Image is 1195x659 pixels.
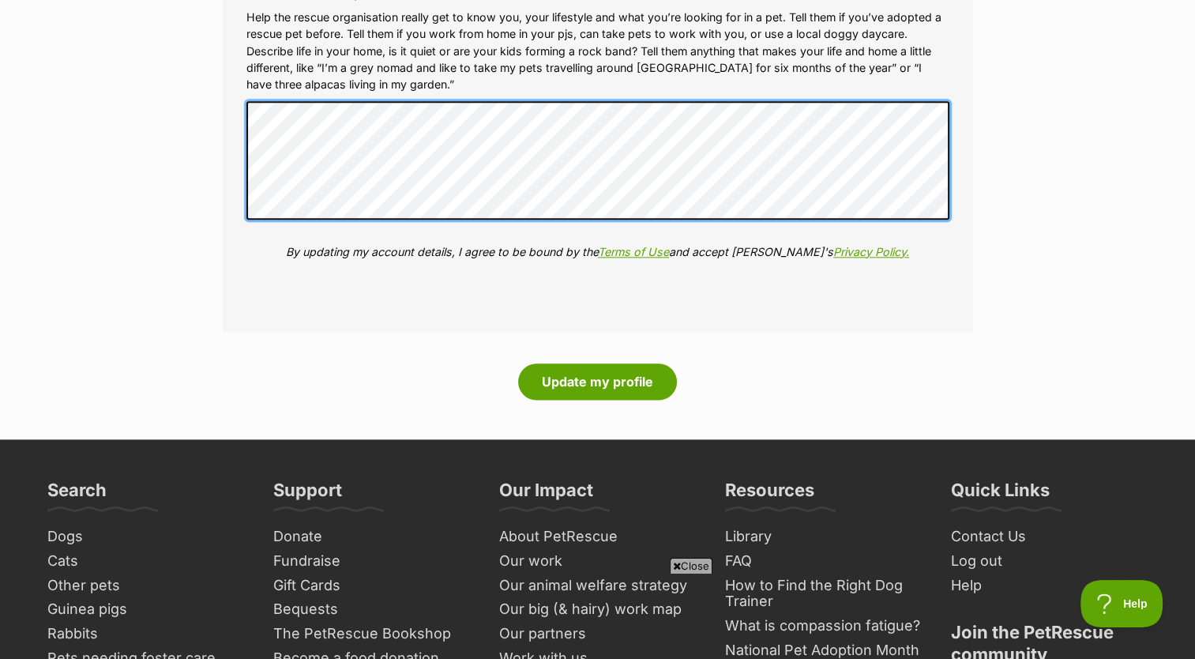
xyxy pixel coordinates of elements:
[41,622,251,646] a: Rabbits
[267,574,477,598] a: Gift Cards
[310,580,885,651] iframe: Advertisement
[267,597,477,622] a: Bequests
[833,245,909,258] a: Privacy Policy.
[41,597,251,622] a: Guinea pigs
[518,363,677,400] button: Update my profile
[493,549,703,574] a: Our work
[598,245,669,258] a: Terms of Use
[41,525,251,549] a: Dogs
[47,479,107,510] h3: Search
[945,525,1155,549] a: Contact Us
[719,525,929,549] a: Library
[246,9,949,93] p: Help the rescue organisation really get to know you, your lifestyle and what you’re looking for i...
[1080,580,1163,627] iframe: Help Scout Beacon - Open
[719,549,929,574] a: FAQ
[41,574,251,598] a: Other pets
[725,479,814,510] h3: Resources
[267,622,477,646] a: The PetRescue Bookshop
[267,525,477,549] a: Donate
[670,558,712,574] span: Close
[951,479,1050,510] h3: Quick Links
[273,479,342,510] h3: Support
[945,574,1155,598] a: Help
[246,243,949,260] p: By updating my account details, I agree to be bound by the and accept [PERSON_NAME]'s
[267,549,477,574] a: Fundraise
[493,525,703,549] a: About PetRescue
[499,479,593,510] h3: Our Impact
[41,549,251,574] a: Cats
[945,549,1155,574] a: Log out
